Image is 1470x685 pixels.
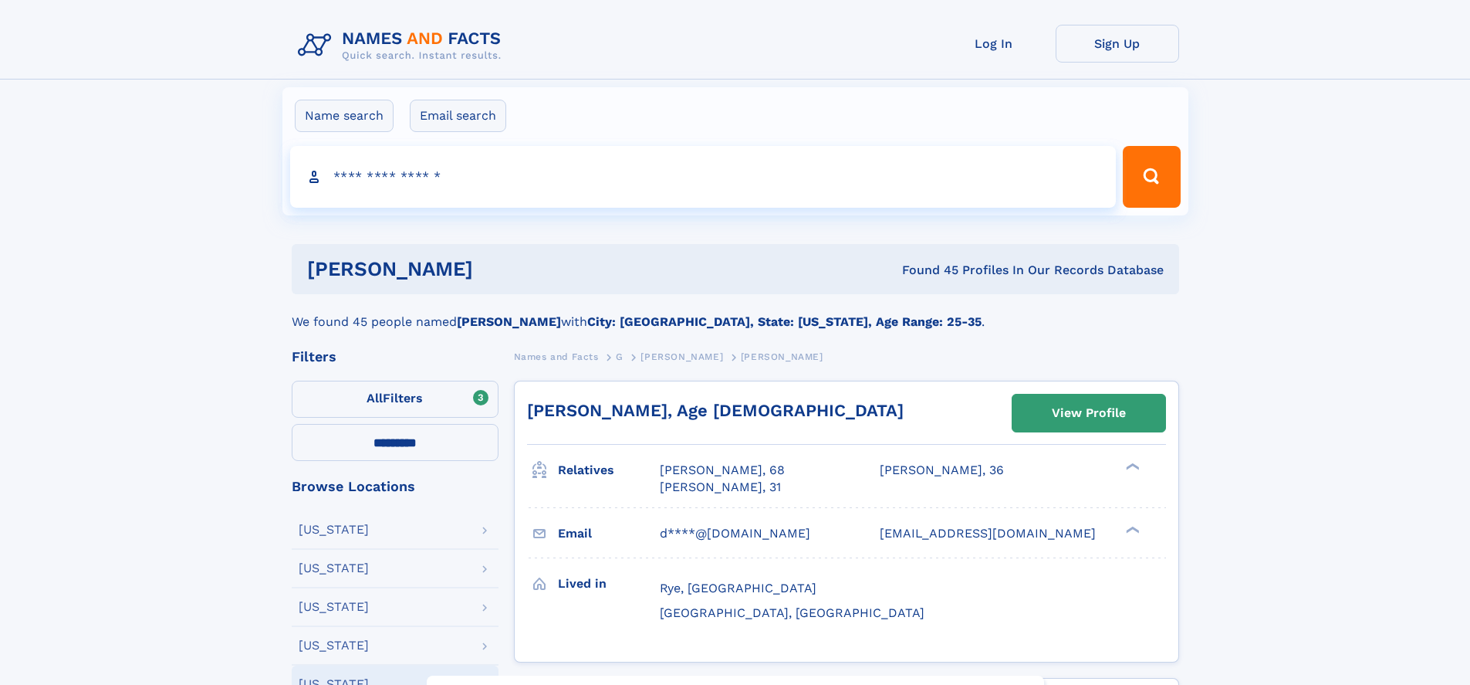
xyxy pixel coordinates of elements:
[299,639,369,652] div: [US_STATE]
[1122,524,1141,534] div: ❯
[688,262,1164,279] div: Found 45 Profiles In Our Records Database
[660,479,781,496] a: [PERSON_NAME], 31
[932,25,1056,63] a: Log In
[640,351,723,362] span: [PERSON_NAME]
[527,401,904,420] a: [PERSON_NAME], Age [DEMOGRAPHIC_DATA]
[558,457,660,483] h3: Relatives
[290,146,1117,208] input: search input
[660,581,816,595] span: Rye, [GEOGRAPHIC_DATA]
[367,391,383,405] span: All
[307,259,688,279] h1: [PERSON_NAME]
[299,562,369,575] div: [US_STATE]
[292,381,498,418] label: Filters
[880,526,1096,541] span: [EMAIL_ADDRESS][DOMAIN_NAME]
[616,351,623,362] span: G
[558,521,660,547] h3: Email
[587,314,982,329] b: City: [GEOGRAPHIC_DATA], State: [US_STATE], Age Range: 25-35
[558,571,660,597] h3: Lived in
[741,351,823,362] span: [PERSON_NAME]
[292,480,498,493] div: Browse Locations
[660,462,785,479] a: [PERSON_NAME], 68
[410,100,506,132] label: Email search
[1052,395,1126,431] div: View Profile
[299,601,369,613] div: [US_STATE]
[1012,395,1165,432] a: View Profile
[880,462,1004,479] a: [PERSON_NAME], 36
[660,605,924,620] span: [GEOGRAPHIC_DATA], [GEOGRAPHIC_DATA]
[292,350,498,364] div: Filters
[457,314,561,329] b: [PERSON_NAME]
[299,524,369,536] div: [US_STATE]
[514,347,599,366] a: Names and Facts
[640,347,723,366] a: [PERSON_NAME]
[295,100,394,132] label: Name search
[1123,146,1180,208] button: Search Button
[292,294,1179,331] div: We found 45 people named with .
[616,347,623,366] a: G
[292,25,514,66] img: Logo Names and Facts
[1122,462,1141,472] div: ❯
[1056,25,1179,63] a: Sign Up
